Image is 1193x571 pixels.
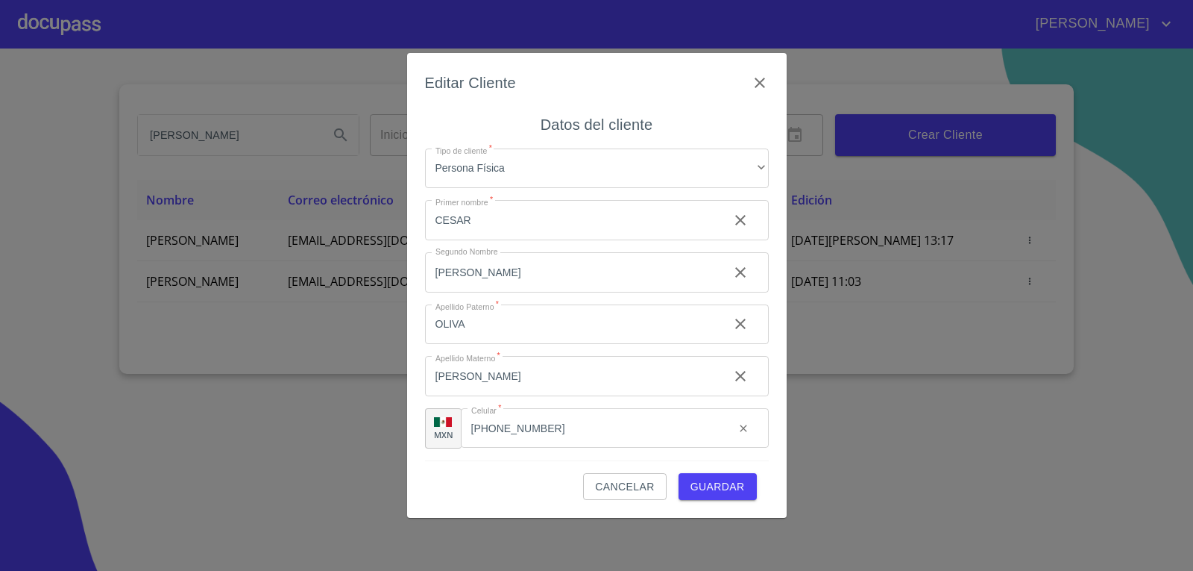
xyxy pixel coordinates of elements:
[425,71,516,95] h6: Editar Cliente
[595,478,654,496] span: Cancelar
[723,202,758,238] button: clear input
[728,414,758,443] button: clear input
[723,306,758,342] button: clear input
[434,429,453,440] p: MXN
[583,473,666,501] button: Cancelar
[723,358,758,394] button: clear input
[425,149,769,189] div: Persona Física
[679,473,757,501] button: Guardar
[434,417,452,428] img: R93DlvwvvjP9fbrDwZeCRYBHk45OWMq+AAOlFVsxT89f82nwPLnD58IP7+ANJEaWYhP0Tx8kkA0WlQMPQsAAgwAOmBj20AXj6...
[723,255,758,290] button: clear input
[541,113,652,137] h6: Datos del cliente
[690,478,745,496] span: Guardar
